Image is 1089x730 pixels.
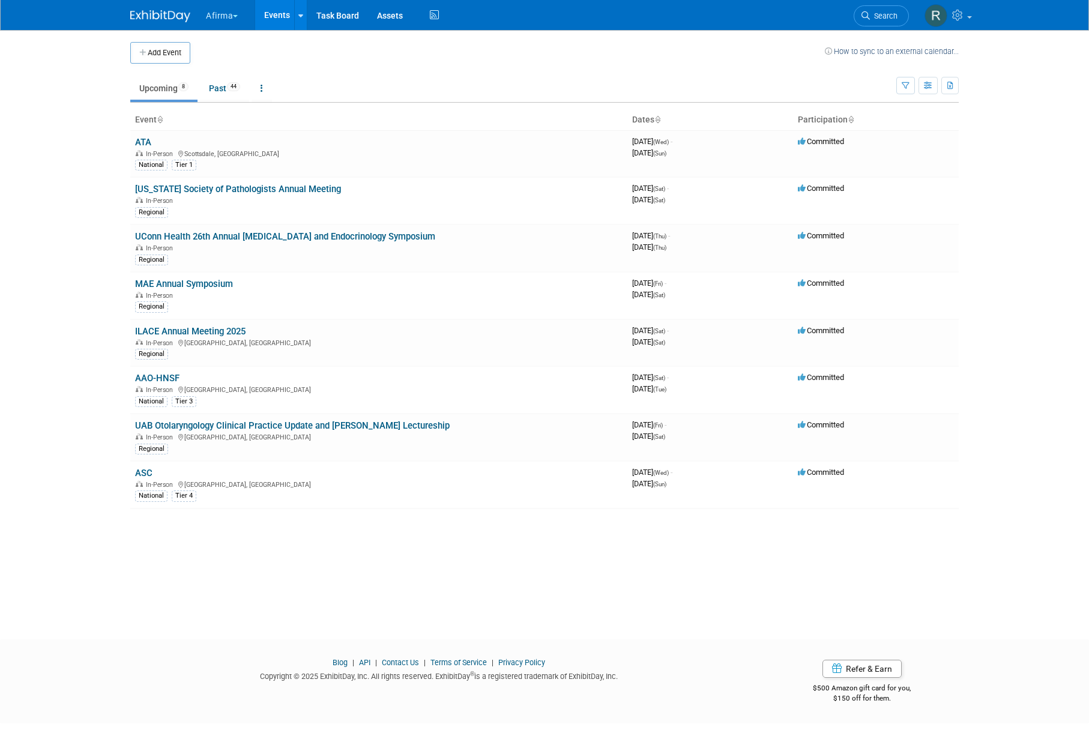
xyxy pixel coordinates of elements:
span: (Sat) [653,433,665,440]
img: In-Person Event [136,197,143,203]
span: In-Person [146,386,176,394]
a: Blog [333,658,348,667]
span: 8 [178,82,189,91]
span: [DATE] [632,231,670,240]
div: [GEOGRAPHIC_DATA], [GEOGRAPHIC_DATA] [135,479,623,489]
a: [US_STATE] Society of Pathologists Annual Meeting [135,184,341,195]
span: Committed [798,420,844,429]
span: - [668,231,670,240]
span: In-Person [146,244,176,252]
img: In-Person Event [136,481,143,487]
div: $150 off for them. [765,693,959,704]
div: Scottsdale, [GEOGRAPHIC_DATA] [135,148,623,158]
span: [DATE] [632,326,669,335]
th: Event [130,110,627,130]
img: In-Person Event [136,244,143,250]
img: In-Person Event [136,339,143,345]
a: How to sync to an external calendar... [825,47,959,56]
img: In-Person Event [136,433,143,439]
sup: ® [470,671,474,677]
span: - [671,137,672,146]
span: [DATE] [632,148,666,157]
a: ASC [135,468,152,478]
span: | [372,658,380,667]
span: (Tue) [653,386,666,393]
span: - [667,373,669,382]
th: Dates [627,110,793,130]
a: Terms of Service [430,658,487,667]
span: [DATE] [632,373,669,382]
div: [GEOGRAPHIC_DATA], [GEOGRAPHIC_DATA] [135,337,623,347]
div: Tier 3 [172,396,196,407]
span: - [665,420,666,429]
img: Randi LeBoyer [925,4,947,27]
span: Committed [798,373,844,382]
span: | [349,658,357,667]
div: Regional [135,349,168,360]
img: In-Person Event [136,386,143,392]
span: (Sat) [653,197,665,204]
span: 44 [227,82,240,91]
a: API [359,658,370,667]
span: In-Person [146,339,176,347]
a: Search [854,5,909,26]
span: (Thu) [653,233,666,240]
img: In-Person Event [136,292,143,298]
span: - [671,468,672,477]
button: Add Event [130,42,190,64]
span: Committed [798,137,844,146]
span: | [489,658,496,667]
span: (Sun) [653,150,666,157]
span: (Sat) [653,186,665,192]
span: In-Person [146,481,176,489]
span: (Wed) [653,469,669,476]
span: (Thu) [653,244,666,251]
span: Committed [798,184,844,193]
div: Tier 1 [172,160,196,170]
div: Regional [135,301,168,312]
span: In-Person [146,197,176,205]
div: National [135,490,167,501]
span: [DATE] [632,479,666,488]
span: [DATE] [632,384,666,393]
a: Contact Us [382,658,419,667]
a: Past44 [200,77,249,100]
div: Tier 4 [172,490,196,501]
a: ILACE Annual Meeting 2025 [135,326,246,337]
span: Committed [798,468,844,477]
a: UConn Health 26th Annual [MEDICAL_DATA] and Endocrinology Symposium [135,231,435,242]
div: Regional [135,444,168,454]
span: (Sat) [653,292,665,298]
div: Copyright © 2025 ExhibitDay, Inc. All rights reserved. ExhibitDay is a registered trademark of Ex... [130,668,747,682]
span: [DATE] [632,279,666,288]
div: Regional [135,255,168,265]
span: [DATE] [632,337,665,346]
span: (Fri) [653,422,663,429]
a: Upcoming8 [130,77,198,100]
span: (Fri) [653,280,663,287]
span: In-Person [146,433,176,441]
span: (Sun) [653,481,666,487]
span: Committed [798,326,844,335]
a: UAB Otolaryngology Clinical Practice Update and [PERSON_NAME] Lectureship [135,420,450,431]
span: [DATE] [632,243,666,252]
span: In-Person [146,150,176,158]
a: Sort by Participation Type [848,115,854,124]
img: In-Person Event [136,150,143,156]
div: [GEOGRAPHIC_DATA], [GEOGRAPHIC_DATA] [135,432,623,441]
span: [DATE] [632,184,669,193]
a: MAE Annual Symposium [135,279,233,289]
a: Sort by Event Name [157,115,163,124]
img: ExhibitDay [130,10,190,22]
span: | [421,658,429,667]
a: Sort by Start Date [654,115,660,124]
span: [DATE] [632,137,672,146]
a: Privacy Policy [498,658,545,667]
span: [DATE] [632,468,672,477]
span: (Wed) [653,139,669,145]
span: (Sat) [653,375,665,381]
a: Refer & Earn [822,660,902,678]
span: [DATE] [632,420,666,429]
span: - [667,326,669,335]
span: In-Person [146,292,176,300]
